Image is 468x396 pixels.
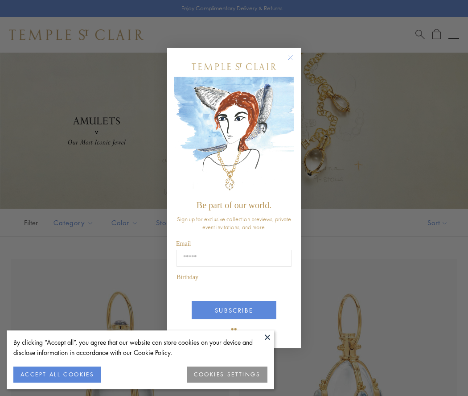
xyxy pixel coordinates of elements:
[174,77,294,196] img: c4a9eb12-d91a-4d4a-8ee0-386386f4f338.jpeg
[289,57,300,68] button: Close dialog
[197,200,271,210] span: Be part of our world.
[192,301,276,319] button: SUBSCRIBE
[225,322,243,339] img: TSC
[177,215,291,231] span: Sign up for exclusive collection previews, private event invitations, and more.
[13,337,267,358] div: By clicking “Accept all”, you agree that our website can store cookies on your device and disclos...
[13,367,101,383] button: ACCEPT ALL COOKIES
[177,250,291,267] input: Email
[192,63,276,70] img: Temple St. Clair
[187,367,267,383] button: COOKIES SETTINGS
[176,240,191,247] span: Email
[177,274,198,280] span: Birthday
